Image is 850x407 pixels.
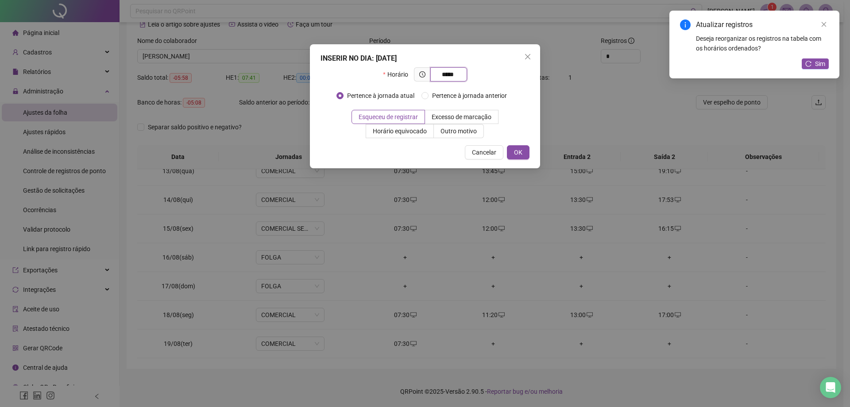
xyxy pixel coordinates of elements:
button: Cancelar [465,145,503,159]
span: Sim [815,59,825,69]
div: Deseja reorganizar os registros na tabela com os horários ordenados? [696,34,829,53]
span: clock-circle [419,71,425,78]
div: INSERIR NO DIA : [DATE] [321,53,529,64]
span: close [524,53,531,60]
div: Open Intercom Messenger [820,377,841,398]
span: Pertence à jornada atual [344,91,418,101]
span: reload [805,61,811,67]
span: Esqueceu de registrar [359,113,418,120]
span: Outro motivo [440,128,477,135]
button: Close [521,50,535,64]
span: Horário equivocado [373,128,427,135]
span: close [821,21,827,27]
div: Atualizar registros [696,19,829,30]
span: Cancelar [472,147,496,157]
a: Close [819,19,829,29]
span: Excesso de marcação [432,113,491,120]
button: OK [507,145,529,159]
span: info-circle [680,19,691,30]
span: OK [514,147,522,157]
label: Horário [383,67,413,81]
span: Pertence à jornada anterior [429,91,510,101]
button: Sim [802,58,829,69]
